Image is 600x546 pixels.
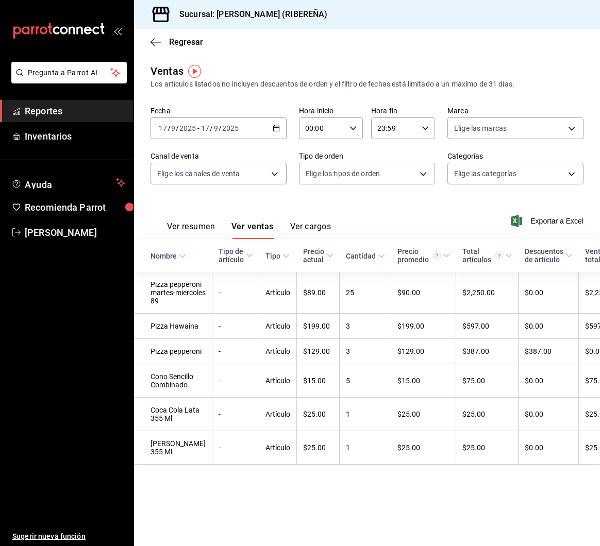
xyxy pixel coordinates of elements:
td: $2,250.00 [456,272,519,314]
span: / [176,124,179,132]
label: Hora inicio [299,107,363,114]
span: Ayuda [25,177,112,189]
td: - [212,364,259,398]
label: Categorías [447,152,584,160]
td: Coca Cola Lata 355 Ml [134,398,212,431]
span: Precio actual [303,247,334,264]
td: $25.00 [456,398,519,431]
div: Ventas [151,63,184,79]
td: $387.00 [456,339,519,364]
span: - [197,124,199,132]
td: 1 [340,431,391,465]
input: -- [171,124,176,132]
td: 1 [340,398,391,431]
input: -- [201,124,210,132]
div: Total artículos [462,247,503,264]
span: Nombre [151,252,186,260]
td: [PERSON_NAME] 355 Ml [134,431,212,465]
td: $199.00 [297,314,340,339]
button: open_drawer_menu [113,27,122,35]
td: $0.00 [519,364,579,398]
label: Tipo de orden [299,152,435,160]
td: $199.00 [391,314,456,339]
span: Elige los tipos de orden [306,168,380,179]
td: $387.00 [519,339,579,364]
td: - [212,339,259,364]
svg: El total artículos considera cambios de precios en los artículos así como costos adicionales por ... [495,252,503,260]
h3: Sucursal: [PERSON_NAME] (RIBEREÑA) [171,8,327,21]
td: $129.00 [297,339,340,364]
div: Precio promedio [397,247,441,264]
span: Tipo de artículo [219,247,253,264]
span: Reportes [25,104,125,118]
input: -- [158,124,168,132]
td: - [212,398,259,431]
div: Nombre [151,252,177,260]
td: $25.00 [297,431,340,465]
td: $25.00 [297,398,340,431]
td: 3 [340,314,391,339]
td: $597.00 [456,314,519,339]
input: ---- [179,124,196,132]
label: Marca [447,107,584,114]
td: - [212,272,259,314]
td: Artículo [259,314,297,339]
td: Pizza pepperoni [134,339,212,364]
span: Sugerir nueva función [12,531,125,542]
span: Cantidad [346,252,385,260]
td: $89.00 [297,272,340,314]
span: / [168,124,171,132]
button: Pregunta a Parrot AI [11,62,127,83]
td: Artículo [259,339,297,364]
button: Ver cargos [290,221,331,239]
div: navigation tabs [167,221,331,239]
span: Tipo [265,252,290,260]
td: $0.00 [519,314,579,339]
button: Tooltip marker [188,65,201,78]
td: $15.00 [297,364,340,398]
td: $0.00 [519,272,579,314]
span: Precio promedio [397,247,450,264]
svg: Precio promedio = Total artículos / cantidad [433,252,441,260]
button: Exportar a Excel [513,215,584,227]
td: $0.00 [519,398,579,431]
span: Descuentos de artículo [525,247,573,264]
td: 5 [340,364,391,398]
td: Cono Sencillo Combinado [134,364,212,398]
td: Artículo [259,272,297,314]
td: - [212,314,259,339]
td: $129.00 [391,339,456,364]
td: $0.00 [519,431,579,465]
span: Recomienda Parrot [25,200,125,214]
div: Cantidad [346,252,376,260]
span: Regresar [169,37,203,47]
span: [PERSON_NAME] [25,226,125,240]
td: Artículo [259,364,297,398]
span: Elige las marcas [454,123,507,133]
button: Ver resumen [167,221,215,239]
span: Elige los canales de venta [157,168,240,179]
span: Pregunta a Parrot AI [28,67,111,78]
td: Pizza Hawaina [134,314,212,339]
td: Artículo [259,431,297,465]
span: Inventarios [25,129,125,143]
td: $25.00 [391,431,456,465]
td: $90.00 [391,272,456,314]
div: Tipo de artículo [219,247,244,264]
input: ---- [222,124,239,132]
td: Artículo [259,398,297,431]
td: - [212,431,259,465]
td: $15.00 [391,364,456,398]
span: Elige las categorías [454,168,517,179]
label: Fecha [151,107,287,114]
div: Tipo [265,252,280,260]
div: Descuentos de artículo [525,247,563,264]
td: 25 [340,272,391,314]
a: Pregunta a Parrot AI [7,75,127,86]
td: 3 [340,339,391,364]
td: $25.00 [456,431,519,465]
button: Ver ventas [231,221,274,239]
td: Pizza pepperoni martes-miercoles 89 [134,272,212,314]
div: Precio actual [303,247,324,264]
